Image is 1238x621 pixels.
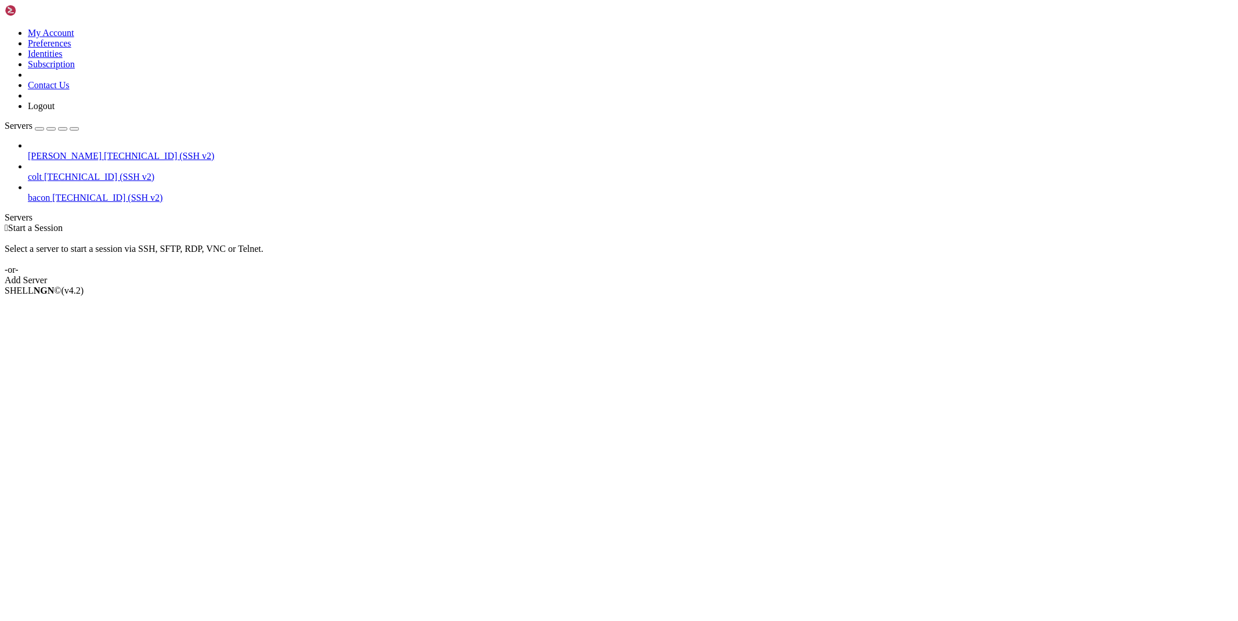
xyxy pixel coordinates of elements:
[28,140,1233,161] li: [PERSON_NAME] [TECHNICAL_ID] (SSH v2)
[44,172,154,182] span: [TECHNICAL_ID] (SSH v2)
[104,151,214,161] span: [TECHNICAL_ID] (SSH v2)
[52,193,163,203] span: [TECHNICAL_ID] (SSH v2)
[5,275,1233,286] div: Add Server
[28,172,1233,182] a: colt [TECHNICAL_ID] (SSH v2)
[5,233,1233,275] div: Select a server to start a session via SSH, SFTP, RDP, VNC or Telnet. -or-
[34,286,55,295] b: NGN
[28,182,1233,203] li: bacon [TECHNICAL_ID] (SSH v2)
[8,223,63,233] span: Start a Session
[5,212,1233,223] div: Servers
[28,151,1233,161] a: [PERSON_NAME] [TECHNICAL_ID] (SSH v2)
[28,101,55,111] a: Logout
[5,223,8,233] span: 
[28,172,42,182] span: colt
[28,161,1233,182] li: colt [TECHNICAL_ID] (SSH v2)
[5,121,79,131] a: Servers
[5,5,71,16] img: Shellngn
[28,28,74,38] a: My Account
[62,286,84,295] span: 4.2.0
[28,151,102,161] span: [PERSON_NAME]
[28,59,75,69] a: Subscription
[28,193,1233,203] a: bacon [TECHNICAL_ID] (SSH v2)
[5,121,33,131] span: Servers
[28,49,63,59] a: Identities
[28,80,70,90] a: Contact Us
[5,286,84,295] span: SHELL ©
[28,38,71,48] a: Preferences
[28,193,50,203] span: bacon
